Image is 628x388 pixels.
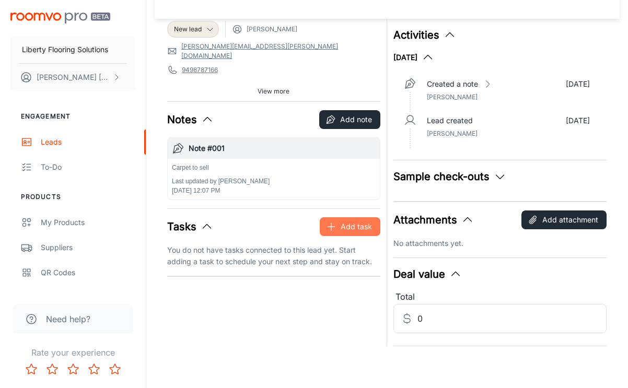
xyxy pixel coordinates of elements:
button: Rate 3 star [63,359,84,380]
a: 9498787166 [182,65,218,75]
button: Rate 2 star [42,359,63,380]
span: View more [258,87,289,96]
button: Rate 1 star [21,359,42,380]
div: QR Codes [41,267,135,278]
button: Add note [319,110,380,129]
div: Total [393,290,607,304]
div: New lead [167,21,219,38]
p: Liberty Flooring Solutions [22,44,108,55]
p: [DATE] [566,115,590,126]
p: Lead created [427,115,473,126]
button: Activities [393,27,456,43]
p: Rate your experience [8,346,137,359]
button: Sample check-outs [393,169,506,184]
p: [DATE] [566,78,590,90]
button: Rate 4 star [84,359,104,380]
p: [PERSON_NAME] [PERSON_NAME] [37,72,110,83]
span: [PERSON_NAME] [247,25,297,34]
button: Liberty Flooring Solutions [10,36,135,63]
button: Deal value [393,266,462,282]
div: Suppliers [41,242,135,253]
p: Carpet to sell [172,163,270,172]
a: [PERSON_NAME][EMAIL_ADDRESS][PERSON_NAME][DOMAIN_NAME] [181,42,380,61]
div: To-do [41,161,135,173]
p: Last updated by [PERSON_NAME] [172,177,270,186]
button: [PERSON_NAME] [PERSON_NAME] [10,64,135,91]
div: My Products [41,217,135,228]
p: [DATE] 12:07 PM [172,186,270,195]
span: [PERSON_NAME] [427,93,478,101]
button: Notes [167,112,214,127]
button: Note #001Carpet to sellLast updated by [PERSON_NAME][DATE] 12:07 PM [168,138,380,199]
span: New lead [174,25,202,34]
button: Add attachment [521,210,607,229]
input: Estimated deal value [417,304,607,333]
span: Need help? [46,313,90,325]
span: [PERSON_NAME] [427,130,478,137]
button: Rate 5 star [104,359,125,380]
button: View more [253,84,294,99]
button: Tasks [167,219,213,234]
p: You do not have tasks connected to this lead yet. Start adding a task to schedule your next step ... [167,244,380,267]
p: Created a note [427,78,478,90]
img: Roomvo PRO Beta [10,13,110,23]
button: [DATE] [393,51,434,64]
p: No attachments yet. [393,238,607,249]
div: Leads [41,136,135,148]
button: Add task [320,217,380,236]
h6: Note #001 [189,143,376,154]
button: Attachments [393,212,474,228]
